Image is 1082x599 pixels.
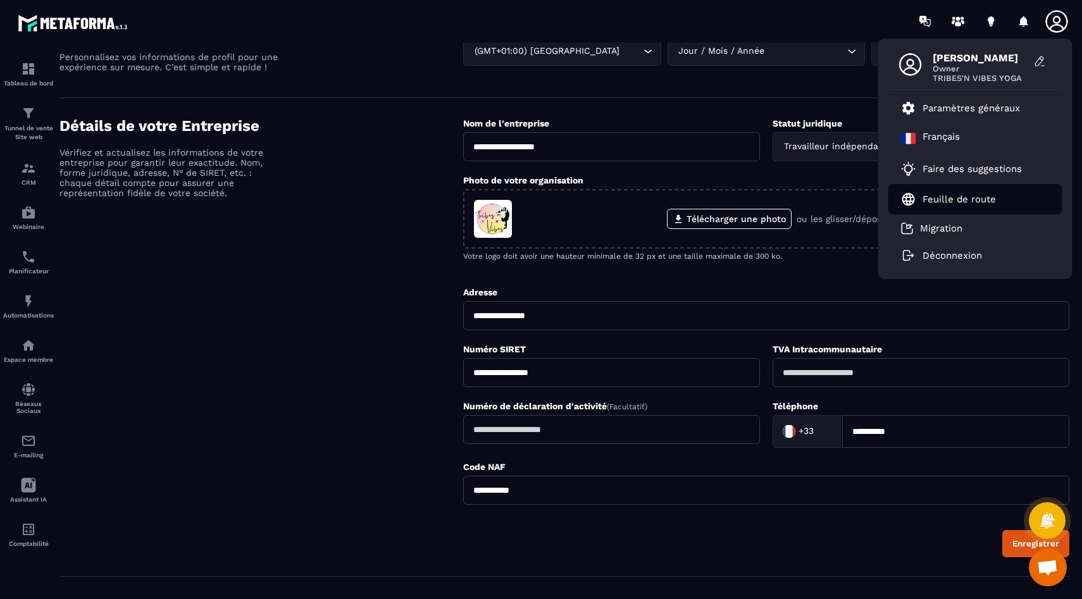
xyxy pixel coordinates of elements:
[3,373,54,424] a: social-networksocial-networkRéseaux Sociaux
[3,151,54,195] a: formationformationCRM
[923,102,1020,114] p: Paramètres généraux
[21,382,36,397] img: social-network
[463,252,1069,261] p: Votre logo doit avoir une hauteur minimale de 32 px et une taille maximale de 300 ko.
[59,117,463,135] h4: Détails de votre Entreprise
[3,96,54,151] a: formationformationTunnel de vente Site web
[3,80,54,87] p: Tableau de bord
[3,452,54,459] p: E-mailing
[773,415,842,448] div: Search for option
[21,106,36,121] img: formation
[3,284,54,328] a: automationsautomationsAutomatisations
[773,401,818,411] label: Téléphone
[923,131,960,146] p: Français
[21,249,36,264] img: scheduler
[463,287,497,297] label: Adresse
[3,268,54,275] p: Planificateur
[3,468,54,512] a: Assistant IA
[1012,539,1059,548] div: Enregistrer
[816,422,829,441] input: Search for option
[3,512,54,557] a: accountantaccountantComptabilité
[463,344,526,354] label: Numéro SIRET
[871,37,1069,66] div: Search for option
[471,44,622,58] span: (GMT+01:00) [GEOGRAPHIC_DATA]
[923,163,1022,175] p: Faire des suggestions
[3,223,54,230] p: Webinaire
[21,338,36,353] img: automations
[3,356,54,363] p: Espace membre
[3,179,54,186] p: CRM
[59,147,281,198] p: Vérifiez et actualisez les informations de votre entreprise pour garantir leur exactitude. Nom, f...
[901,161,1034,176] a: Faire des suggestions
[622,44,640,58] input: Search for option
[18,11,132,35] img: logo
[21,61,36,77] img: formation
[3,52,54,96] a: formationformationTableau de bord
[21,205,36,220] img: automations
[1002,530,1069,557] button: Enregistrer
[768,44,845,58] input: Search for option
[463,401,647,411] label: Numéro de déclaration d'activité
[668,37,866,66] div: Search for option
[781,140,890,154] span: Travailleur indépendant
[3,124,54,142] p: Tunnel de vente Site web
[901,192,996,207] a: Feuille de route
[933,52,1028,64] span: [PERSON_NAME]
[21,161,36,176] img: formation
[676,44,768,58] span: Jour / Mois / Année
[21,293,36,309] img: automations
[3,496,54,503] p: Assistant IA
[3,424,54,468] a: emailemailE-mailing
[463,118,549,128] label: Nom de l'entreprise
[21,522,36,537] img: accountant
[797,214,904,224] p: ou les glisser/déposer ici
[463,175,583,185] label: Photo de votre organisation
[923,194,996,205] p: Feuille de route
[933,73,1028,83] span: TRIBES'N VIBES YOGA
[920,223,962,234] p: Migration
[933,64,1028,73] span: Owner
[21,433,36,448] img: email
[776,419,802,444] img: Country Flag
[799,425,814,438] span: +33
[463,37,661,66] div: Search for option
[667,209,792,229] label: Télécharger une photo
[607,402,647,411] span: (Facultatif)
[3,328,54,373] a: automationsautomationsEspace membre
[901,222,962,235] a: Migration
[3,540,54,547] p: Comptabilité
[3,240,54,284] a: schedulerschedulerPlanificateur
[901,101,1020,116] a: Paramètres généraux
[463,462,506,472] label: Code NAF
[773,344,882,354] label: TVA Intracommunautaire
[773,132,1069,161] div: Search for option
[773,118,842,128] label: Statut juridique
[59,52,281,72] p: Personnalisez vos informations de profil pour une expérience sur mesure. C'est simple et rapide !
[1029,548,1067,586] div: Ouvrir le chat
[3,400,54,414] p: Réseaux Sociaux
[923,250,982,261] p: Déconnexion
[3,195,54,240] a: automationsautomationsWebinaire
[3,312,54,319] p: Automatisations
